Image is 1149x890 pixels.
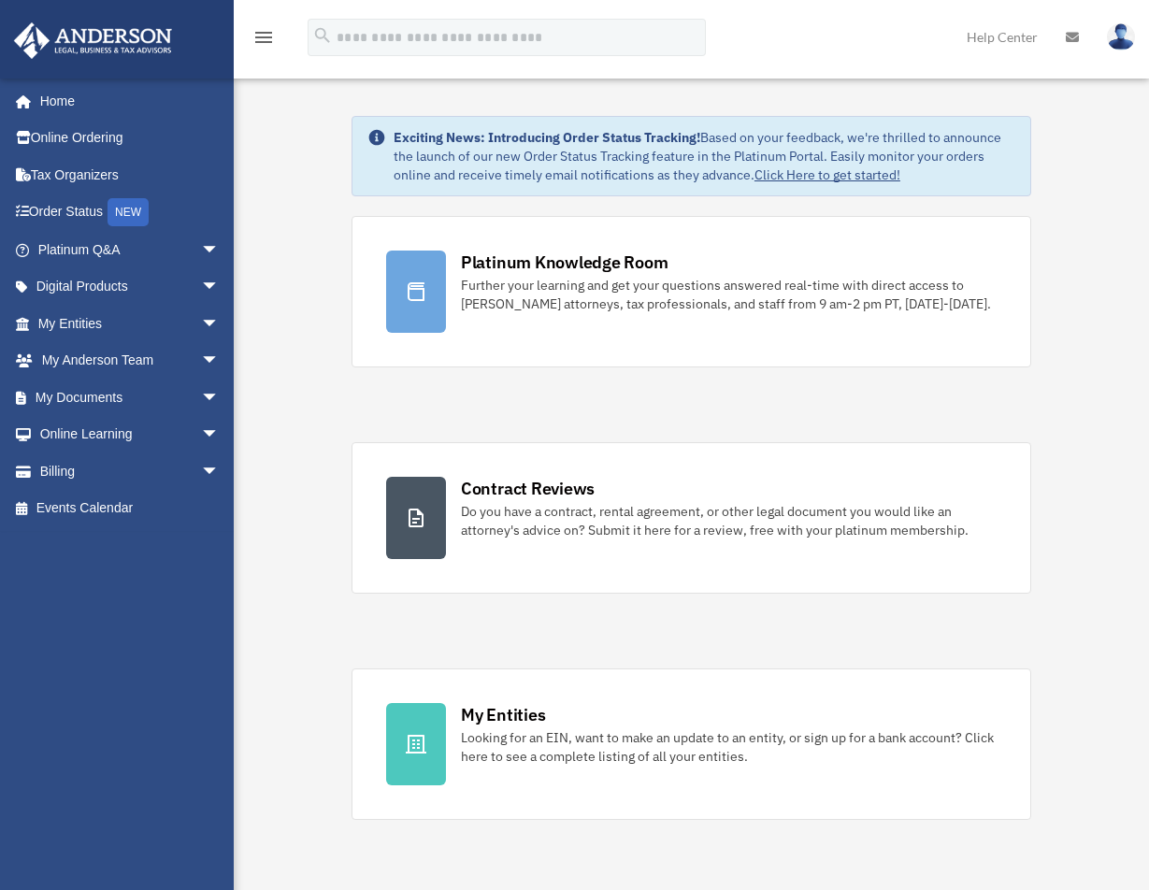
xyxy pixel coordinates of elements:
[1107,23,1135,50] img: User Pic
[13,268,248,306] a: Digital Productsarrow_drop_down
[13,82,238,120] a: Home
[13,120,248,157] a: Online Ordering
[201,452,238,491] span: arrow_drop_down
[13,231,248,268] a: Platinum Q&Aarrow_drop_down
[13,156,248,194] a: Tax Organizers
[201,342,238,380] span: arrow_drop_down
[201,231,238,269] span: arrow_drop_down
[352,216,1031,367] a: Platinum Knowledge Room Further your learning and get your questions answered real-time with dire...
[352,442,1031,594] a: Contract Reviews Do you have a contract, rental agreement, or other legal document you would like...
[461,251,668,274] div: Platinum Knowledge Room
[13,416,248,453] a: Online Learningarrow_drop_down
[201,305,238,343] span: arrow_drop_down
[394,128,1015,184] div: Based on your feedback, we're thrilled to announce the launch of our new Order Status Tracking fe...
[461,728,997,766] div: Looking for an EIN, want to make an update to an entity, or sign up for a bank account? Click her...
[252,26,275,49] i: menu
[201,416,238,454] span: arrow_drop_down
[13,342,248,380] a: My Anderson Teamarrow_drop_down
[252,33,275,49] a: menu
[461,703,545,726] div: My Entities
[13,305,248,342] a: My Entitiesarrow_drop_down
[461,502,997,539] div: Do you have a contract, rental agreement, or other legal document you would like an attorney's ad...
[13,452,248,490] a: Billingarrow_drop_down
[394,129,700,146] strong: Exciting News: Introducing Order Status Tracking!
[8,22,178,59] img: Anderson Advisors Platinum Portal
[201,379,238,417] span: arrow_drop_down
[352,668,1031,820] a: My Entities Looking for an EIN, want to make an update to an entity, or sign up for a bank accoun...
[312,25,333,46] i: search
[108,198,149,226] div: NEW
[13,490,248,527] a: Events Calendar
[13,194,248,232] a: Order StatusNEW
[13,379,248,416] a: My Documentsarrow_drop_down
[461,276,997,313] div: Further your learning and get your questions answered real-time with direct access to [PERSON_NAM...
[461,477,595,500] div: Contract Reviews
[201,268,238,307] span: arrow_drop_down
[754,166,900,183] a: Click Here to get started!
